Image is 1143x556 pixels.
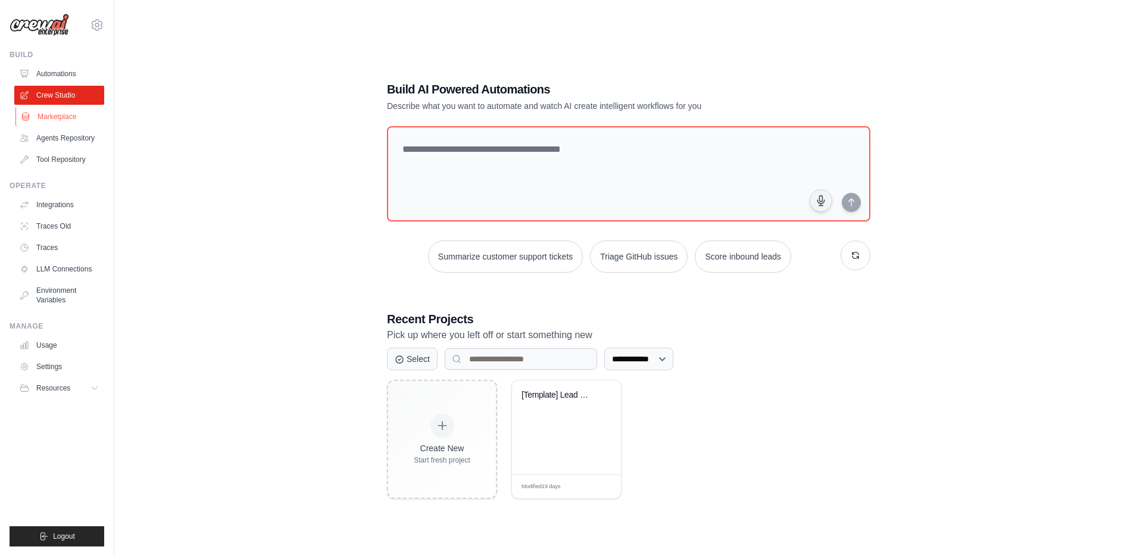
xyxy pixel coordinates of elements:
[14,150,104,169] a: Tool Repository
[14,64,104,83] a: Automations
[428,240,583,273] button: Summarize customer support tickets
[521,390,594,401] div: [Template] Lead Scoring and Strategy Crew
[10,181,104,190] div: Operate
[14,86,104,105] a: Crew Studio
[387,81,787,98] h1: Build AI Powered Automations
[695,240,791,273] button: Score inbound leads
[10,14,69,36] img: Logo
[593,482,603,491] span: Edit
[14,281,104,310] a: Environment Variables
[53,532,75,541] span: Logout
[387,311,870,327] h3: Recent Projects
[36,383,70,393] span: Resources
[14,260,104,279] a: LLM Connections
[14,357,104,376] a: Settings
[387,327,870,343] p: Pick up where you left off or start something new
[414,455,470,465] div: Start fresh project
[414,442,470,454] div: Create New
[1083,499,1143,556] iframe: Chat Widget
[14,336,104,355] a: Usage
[841,240,870,270] button: Get new suggestions
[10,50,104,60] div: Build
[387,348,438,370] button: Select
[15,107,105,126] a: Marketplace
[14,238,104,257] a: Traces
[387,100,787,112] p: Describe what you want to automate and watch AI create intelligent workflows for you
[14,195,104,214] a: Integrations
[14,217,104,236] a: Traces Old
[10,526,104,546] button: Logout
[14,379,104,398] button: Resources
[810,189,832,212] button: Click to speak your automation idea
[10,321,104,331] div: Manage
[590,240,688,273] button: Triage GitHub issues
[521,483,561,491] span: Modified 19 days
[14,129,104,148] a: Agents Repository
